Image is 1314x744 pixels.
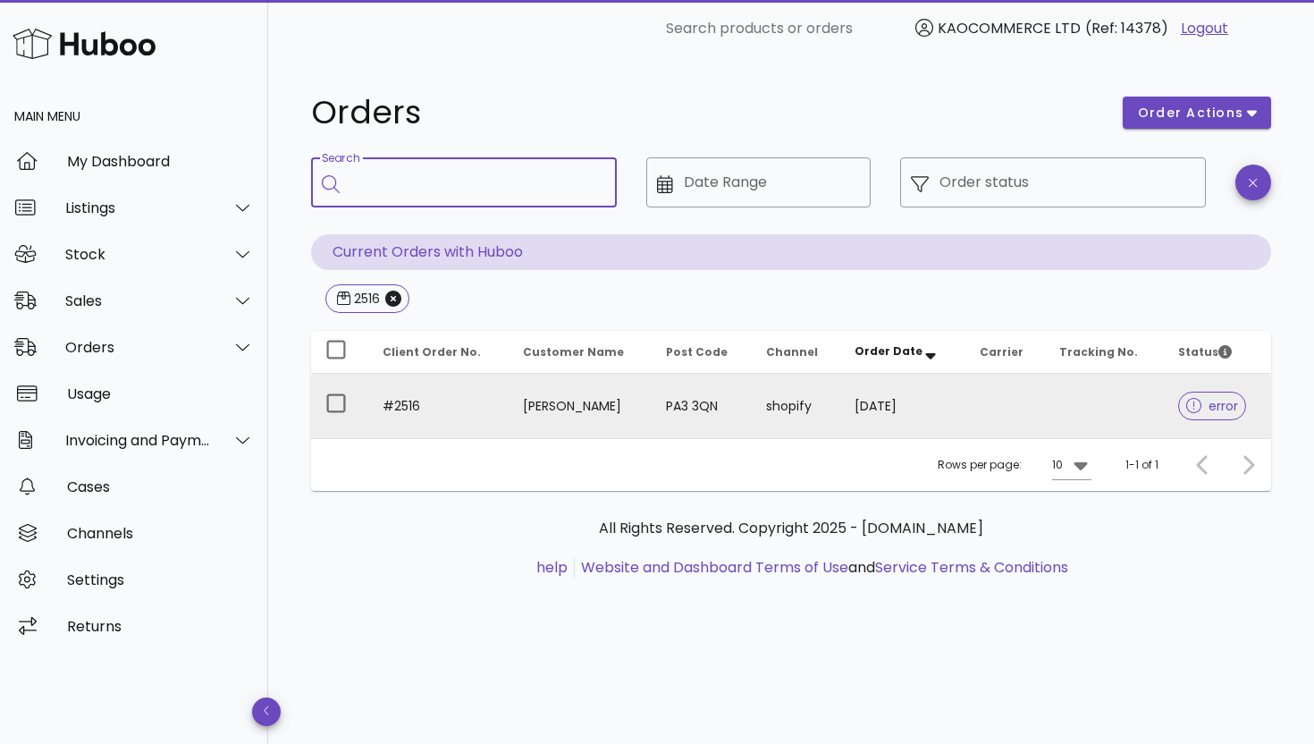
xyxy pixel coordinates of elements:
label: Search [322,152,359,165]
td: #2516 [368,374,509,438]
div: Invoicing and Payments [65,432,211,449]
span: Client Order No. [383,344,481,359]
span: Channel [766,344,818,359]
th: Customer Name [509,331,652,374]
div: Sales [65,292,211,309]
th: Tracking No. [1045,331,1164,374]
span: (Ref: 14378) [1085,18,1168,38]
th: Order Date: Sorted descending. Activate to remove sorting. [840,331,964,374]
div: Listings [65,199,211,216]
td: [DATE] [840,374,964,438]
div: Channels [67,525,254,542]
div: 1-1 of 1 [1125,457,1158,473]
button: order actions [1123,97,1271,129]
span: order actions [1137,104,1244,123]
div: Returns [67,618,254,635]
td: [PERSON_NAME] [509,374,652,438]
span: Order Date [855,343,922,359]
div: Cases [67,478,254,495]
img: Huboo Logo [13,24,156,63]
td: shopify [752,374,841,438]
div: Orders [65,339,211,356]
a: Service Terms & Conditions [875,557,1068,578]
th: Post Code [652,331,752,374]
a: help [536,557,568,578]
span: Carrier [980,344,1023,359]
td: PA3 3QN [652,374,752,438]
a: Logout [1181,18,1228,39]
div: Usage [67,385,254,402]
div: Rows per page: [938,439,1091,491]
span: KAOCOMMERCE LTD [938,18,1081,38]
div: 10Rows per page: [1052,451,1091,479]
th: Client Order No. [368,331,509,374]
span: Tracking No. [1059,344,1138,359]
div: Settings [67,571,254,588]
span: Customer Name [523,344,624,359]
div: 2516 [350,290,380,308]
p: All Rights Reserved. Copyright 2025 - [DOMAIN_NAME] [325,518,1257,539]
div: My Dashboard [67,153,254,170]
a: Website and Dashboard Terms of Use [581,557,848,578]
th: Status [1164,331,1271,374]
th: Carrier [965,331,1046,374]
span: Status [1178,344,1232,359]
span: Post Code [666,344,728,359]
h1: Orders [311,97,1101,129]
button: Close [385,291,401,307]
span: error [1186,400,1239,412]
p: Current Orders with Huboo [311,234,1271,270]
th: Channel [752,331,841,374]
li: and [575,557,1068,579]
div: Stock [65,246,211,263]
div: 10 [1052,457,1063,473]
